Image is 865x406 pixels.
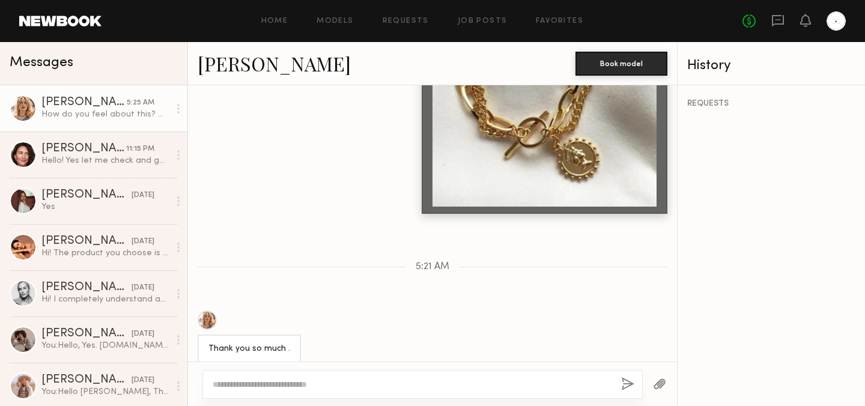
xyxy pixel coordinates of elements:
[41,282,132,294] div: [PERSON_NAME]
[132,329,154,340] div: [DATE]
[126,144,154,155] div: 11:15 PM
[41,143,126,155] div: [PERSON_NAME]
[261,17,288,25] a: Home
[198,50,351,76] a: [PERSON_NAME]
[41,374,132,386] div: [PERSON_NAME]
[41,189,132,201] div: [PERSON_NAME]
[132,236,154,247] div: [DATE]
[41,294,169,305] div: Hi! I completely understand about the limited quantities. Since I typically reserve collaboration...
[575,58,667,68] a: Book model
[416,262,449,272] span: 5:21 AM
[41,328,132,340] div: [PERSON_NAME]
[41,386,169,398] div: You: Hello [PERSON_NAME], Thank you very much for your kind response. We would be delighted to pr...
[687,100,855,108] div: REQUESTS
[41,235,132,247] div: [PERSON_NAME]
[132,282,154,294] div: [DATE]
[41,340,169,351] div: You: Hello, Yes. [DOMAIN_NAME] Thank you
[41,201,169,213] div: Yes
[383,17,429,25] a: Requests
[41,109,169,120] div: How do you feel about this? Do you think it goes together? I think I can do something really nice...
[127,97,154,109] div: 5:25 AM
[575,52,667,76] button: Book model
[10,56,73,70] span: Messages
[536,17,583,25] a: Favorites
[41,97,127,109] div: [PERSON_NAME]
[41,155,169,166] div: Hello! Yes let me check and get bsck!
[208,342,290,356] div: Thank you so much .
[41,247,169,259] div: Hi! The product you choose is fine, I like all the products in general, no problem!
[317,17,353,25] a: Models
[132,375,154,386] div: [DATE]
[458,17,508,25] a: Job Posts
[132,190,154,201] div: [DATE]
[687,59,855,73] div: History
